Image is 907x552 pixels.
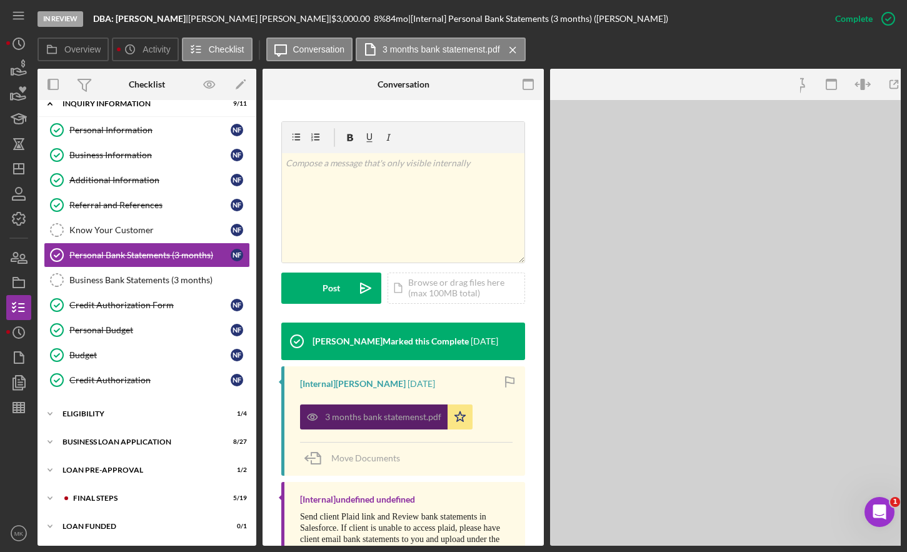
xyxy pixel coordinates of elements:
[69,150,231,160] div: Business Information
[14,530,24,537] text: MK
[73,494,216,502] div: FINAL STEPS
[44,193,250,218] a: Referral and ReferencesNF
[69,175,231,185] div: Additional Information
[44,218,250,243] a: Know Your CustomerNF
[64,44,101,54] label: Overview
[63,410,216,418] div: ELIGIBILITY
[69,375,231,385] div: Credit Authorization
[325,412,441,422] div: 3 months bank statemenst.pdf
[188,14,331,24] div: [PERSON_NAME] [PERSON_NAME] |
[293,44,345,54] label: Conversation
[69,325,231,335] div: Personal Budget
[93,14,188,24] div: |
[224,438,247,446] div: 8 / 27
[231,199,243,211] div: N F
[44,293,250,318] a: Credit Authorization FormNF
[231,149,243,161] div: N F
[224,494,247,502] div: 5 / 19
[231,324,243,336] div: N F
[231,349,243,361] div: N F
[69,225,231,235] div: Know Your Customer
[63,100,216,108] div: INQUIRY INFORMATION
[182,38,253,61] button: Checklist
[378,79,429,89] div: Conversation
[69,250,231,260] div: Personal Bank Statements (3 months)
[823,6,901,31] button: Complete
[224,523,247,530] div: 0 / 1
[129,79,165,89] div: Checklist
[44,168,250,193] a: Additional InformationNF
[231,249,243,261] div: N F
[386,14,408,24] div: 84 mo
[300,494,415,504] div: [Internal] undefined undefined
[38,38,109,61] button: Overview
[38,11,83,27] div: In Review
[313,336,469,346] div: [PERSON_NAME] Marked this Complete
[69,125,231,135] div: Personal Information
[63,438,216,446] div: BUSINESS LOAN APPLICATION
[231,224,243,236] div: N F
[69,350,231,360] div: Budget
[44,243,250,268] a: Personal Bank Statements (3 months)NF
[44,143,250,168] a: Business InformationNF
[224,466,247,474] div: 1 / 2
[266,38,353,61] button: Conversation
[408,379,435,389] time: 2025-08-08 19:22
[331,453,400,463] span: Move Documents
[112,38,178,61] button: Activity
[44,368,250,393] a: Credit AuthorizationNF
[69,200,231,210] div: Referral and References
[231,174,243,186] div: N F
[63,523,216,530] div: LOAN FUNDED
[44,118,250,143] a: Personal InformationNF
[300,379,406,389] div: [Internal] [PERSON_NAME]
[383,44,500,54] label: 3 months bank statemenst.pdf
[864,497,894,527] iframe: Intercom live chat
[143,44,170,54] label: Activity
[231,374,243,386] div: N F
[44,318,250,343] a: Personal BudgetNF
[231,124,243,136] div: N F
[69,300,231,310] div: Credit Authorization Form
[323,273,340,304] div: Post
[69,275,249,285] div: Business Bank Statements (3 months)
[44,343,250,368] a: BudgetNF
[300,404,473,429] button: 3 months bank statemenst.pdf
[281,273,381,304] button: Post
[471,336,498,346] time: 2025-08-08 19:22
[331,14,374,24] div: $3,000.00
[6,521,31,546] button: MK
[93,13,186,24] b: DBA: [PERSON_NAME]
[356,38,526,61] button: 3 months bank statemenst.pdf
[300,443,413,474] button: Move Documents
[231,299,243,311] div: N F
[63,466,216,474] div: LOAN PRE-APPROVAL
[374,14,386,24] div: 8 %
[224,410,247,418] div: 1 / 4
[835,6,873,31] div: Complete
[44,268,250,293] a: Business Bank Statements (3 months)
[209,44,244,54] label: Checklist
[408,14,668,24] div: | [Internal] Personal Bank Statements (3 months) ([PERSON_NAME])
[890,497,900,507] span: 1
[224,100,247,108] div: 9 / 11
